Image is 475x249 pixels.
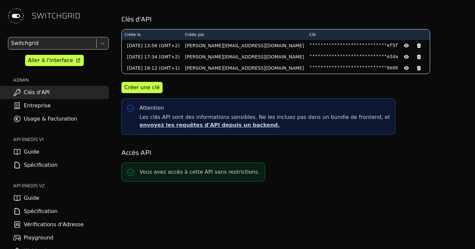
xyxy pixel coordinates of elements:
[182,29,307,40] th: Créée par
[307,29,430,40] th: Clé
[140,168,260,176] p: Vous avez accès à cette API sans restrictions.
[182,40,307,51] td: [PERSON_NAME][EMAIL_ADDRESS][DOMAIN_NAME]
[13,77,109,83] h2: ADMIN
[121,82,163,93] button: Créer une clé
[122,40,182,51] td: [DATE] 13:56 (GMT+2)
[32,11,80,21] span: SWITCHGRID
[25,55,84,66] a: Aller à l'interface
[122,62,182,74] td: [DATE] 18:12 (GMT+1)
[28,56,73,64] div: Aller à l'interface
[121,15,466,24] h2: Clés d'API
[13,182,109,189] h2: API ENEDIS v2
[140,121,390,129] p: envoyez les requêtes d'API depuis un backend.
[182,51,307,62] td: [PERSON_NAME][EMAIL_ADDRESS][DOMAIN_NAME]
[124,84,160,91] div: Créer une clé
[140,104,164,112] div: Attention
[13,136,109,143] h2: API ENEDIS v1
[121,148,466,157] h2: Accès API
[5,5,26,26] img: Switchgrid Logo
[140,113,390,129] span: Les clés API sont des informations sensibles. Ne les incluez pas dans un bundle de frontend, et
[182,62,307,74] td: [PERSON_NAME][EMAIL_ADDRESS][DOMAIN_NAME]
[122,51,182,62] td: [DATE] 17:34 (GMT+2)
[122,29,182,40] th: Créée le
